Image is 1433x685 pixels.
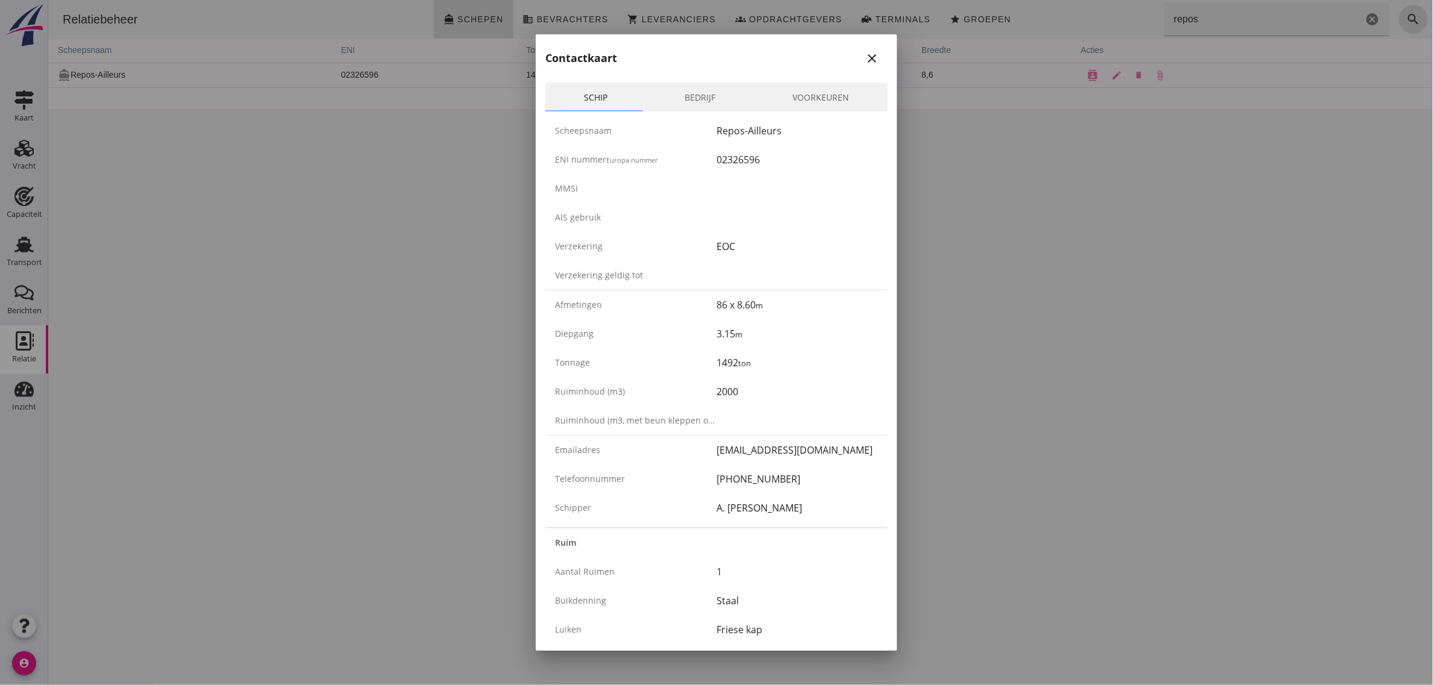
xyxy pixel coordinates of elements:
[902,14,912,25] i: star
[735,329,742,340] small: m
[827,14,883,24] span: Terminals
[545,83,646,111] a: Schip
[864,63,1023,87] td: 8,6
[555,153,716,166] div: ENI nummer
[716,384,878,399] div: 2000
[555,211,716,224] div: AIS gebruik
[395,14,406,25] i: directions_boat
[580,14,591,25] i: shopping_cart
[915,14,963,24] span: Groepen
[865,51,879,66] i: close
[1107,70,1118,81] i: attach_file
[716,327,878,341] div: 3.15
[468,63,592,87] td: 1492
[1358,12,1373,27] i: search
[716,63,864,87] td: 86
[545,50,617,66] h2: Contactkaart
[754,83,888,111] a: Voorkeuren
[716,39,864,63] th: lengte
[468,39,592,63] th: ton
[716,622,878,637] div: Friese kap
[555,414,716,427] div: Ruiminhoud (m3, met beun kleppen open)
[756,300,763,311] small: m
[555,269,716,281] div: Verzekering geldig tot
[716,472,878,486] div: [PHONE_NUMBER]
[555,124,716,137] div: Scheepsnaam
[606,155,658,164] small: Europa nummer
[700,14,794,24] span: Opdrachtgevers
[1086,70,1095,80] i: delete
[716,501,878,515] div: A. [PERSON_NAME]
[716,298,878,312] div: 86 x 8.60
[716,239,878,254] div: EOC
[1023,39,1385,63] th: acties
[716,124,878,138] div: Repos-Ailleurs
[1317,12,1332,27] i: Wis Zoeken...
[555,536,577,549] strong: Ruim
[555,624,582,635] span: Luiken
[1064,70,1074,81] i: edit
[716,152,878,167] div: 02326596
[738,358,751,369] small: ton
[5,11,99,28] div: Relatiebeheer
[283,39,469,63] th: ENI
[592,63,716,87] td: 2000
[716,565,878,579] div: 1
[716,355,878,370] div: 1492
[555,443,716,456] div: Emailadres
[555,182,716,195] div: MMSI
[1039,70,1050,81] i: contacts
[555,240,716,252] div: Verzekering
[716,443,878,457] div: [EMAIL_ADDRESS][DOMAIN_NAME]
[555,298,716,311] div: Afmetingen
[592,39,716,63] th: m3
[593,14,668,24] span: Leveranciers
[409,14,456,24] span: Schepen
[555,472,716,485] div: Telefoonnummer
[555,356,716,369] div: Tonnage
[475,14,486,25] i: business
[814,14,824,25] i: front_loader
[283,63,469,87] td: 02326596
[687,14,698,25] i: groups
[555,327,716,340] div: Diepgang
[10,69,22,81] i: directions_boat
[488,14,560,24] span: Bevrachters
[864,39,1023,63] th: breedte
[555,501,716,514] div: Schipper
[555,566,615,577] span: Aantal ruimen
[555,595,606,606] span: Buikdenning
[716,593,878,608] div: Staal
[555,385,716,398] div: Ruiminhoud (m3)
[646,83,754,111] a: Bedrijf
